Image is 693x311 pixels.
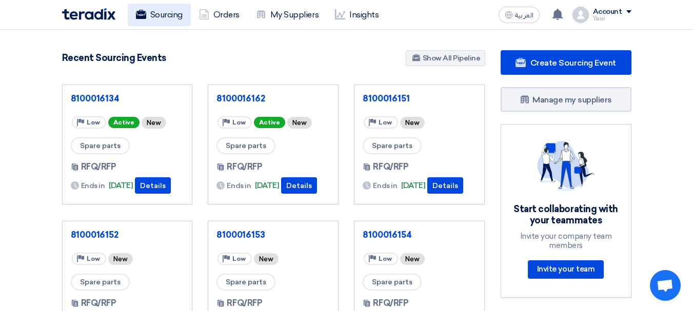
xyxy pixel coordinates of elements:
[71,274,130,291] span: Spare parts
[87,255,100,262] span: Low
[572,7,589,23] img: profile_test.png
[216,137,275,154] span: Spare parts
[281,177,317,194] button: Details
[373,180,397,191] span: Ends in
[363,274,422,291] span: Spare parts
[81,161,116,173] span: RFQ/RFP
[254,253,279,265] div: New
[406,50,485,66] a: Show All Pipeline
[81,297,116,309] span: RFQ/RFP
[513,232,619,250] div: Invite your company team members
[62,8,115,20] img: Teradix logo
[400,253,425,265] div: New
[363,137,422,154] span: Spare parts
[593,16,631,22] div: Yasir
[379,119,392,126] span: Low
[401,180,425,192] span: [DATE]
[379,255,392,262] span: Low
[71,137,130,154] span: Spare parts
[373,297,408,309] span: RFQ/RFP
[128,4,191,26] a: Sourcing
[135,177,171,194] button: Details
[255,180,279,192] span: [DATE]
[427,177,463,194] button: Details
[227,161,262,173] span: RFQ/RFP
[108,117,140,128] span: Active
[537,141,595,191] img: invite_your_team.svg
[515,12,533,19] span: العربية
[530,58,616,68] span: Create Sourcing Event
[254,117,285,128] span: Active
[109,180,133,192] span: [DATE]
[400,117,425,129] div: New
[287,117,312,129] div: New
[216,274,275,291] span: Spare parts
[501,87,631,112] a: Manage my suppliers
[232,119,246,126] span: Low
[232,255,246,262] span: Low
[373,161,408,173] span: RFQ/RFP
[513,203,619,226] div: Start collaborating with your teammates
[216,93,330,103] a: 8100016162
[363,230,476,240] a: 8100016154
[108,253,133,265] div: New
[593,8,622,16] div: Account
[227,297,262,309] span: RFQ/RFP
[216,230,330,240] a: 8100016153
[248,4,327,26] a: My Suppliers
[71,230,184,240] a: 8100016152
[87,119,100,126] span: Low
[81,180,105,191] span: Ends in
[528,260,604,279] a: Invite your team
[227,180,251,191] span: Ends in
[650,270,681,301] div: Open chat
[499,7,540,23] button: العربية
[71,93,184,103] a: 8100016134
[191,4,248,26] a: Orders
[327,4,387,26] a: Insights
[142,117,166,129] div: New
[363,93,476,103] a: 8100016151
[62,52,166,64] h4: Recent Sourcing Events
